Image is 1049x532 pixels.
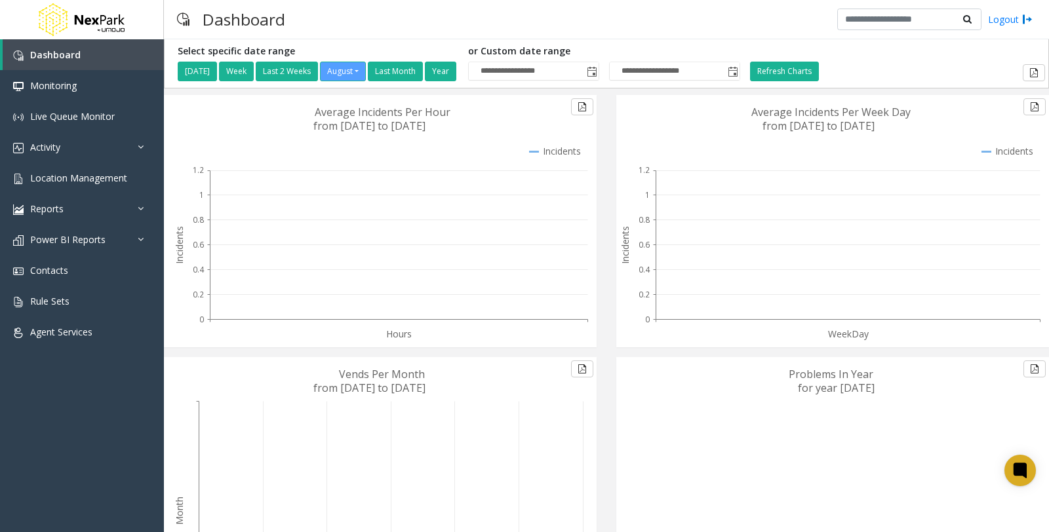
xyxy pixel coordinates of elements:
text: from [DATE] to [DATE] [313,119,426,133]
text: 0.6 [639,239,650,250]
text: 0 [199,314,204,325]
text: Month [173,497,186,525]
img: 'icon' [13,81,24,92]
text: 0.6 [193,239,204,250]
img: 'icon' [13,297,24,307]
text: Vends Per Month [339,367,425,381]
a: Dashboard [3,39,164,70]
text: from [DATE] to [DATE] [313,381,426,395]
button: Year [425,62,456,81]
text: 0.8 [639,214,650,225]
h5: Select specific date range [178,46,458,57]
button: Last Month [368,62,423,81]
span: Power BI Reports [30,233,106,246]
text: Hours [386,328,412,340]
text: WeekDay [828,328,869,340]
text: 1.2 [193,164,204,176]
text: 0.2 [639,289,650,300]
text: 0.4 [193,264,205,275]
img: 'icon' [13,174,24,184]
img: 'icon' [13,266,24,276]
a: Logout [988,12,1033,26]
text: Incidents [619,226,631,264]
span: Reports [30,202,64,215]
span: Monitoring [30,79,77,92]
span: Dashboard [30,48,81,61]
span: Agent Services [30,326,92,338]
text: Average Incidents Per Hour [315,105,450,119]
text: 0.4 [639,264,650,275]
img: 'icon' [13,328,24,338]
img: 'icon' [13,204,24,215]
button: Export to pdf [571,360,593,377]
text: 1 [645,189,650,200]
button: Export to pdf [1023,64,1045,81]
text: 1 [199,189,204,200]
button: Last 2 Weeks [256,62,318,81]
img: 'icon' [13,235,24,246]
button: Export to pdf [1023,360,1046,377]
text: from [DATE] to [DATE] [762,119,875,133]
text: for year [DATE] [798,381,875,395]
span: Contacts [30,264,68,276]
img: pageIcon [177,3,189,35]
span: Location Management [30,172,127,184]
button: Week [219,62,254,81]
h3: Dashboard [196,3,292,35]
button: [DATE] [178,62,217,81]
text: Incidents [995,145,1033,157]
span: Toggle popup [725,62,740,81]
button: Export to pdf [571,98,593,115]
h5: or Custom date range [468,46,740,57]
text: 0.2 [193,289,204,300]
img: logout [1022,12,1033,26]
text: 1.2 [639,164,650,176]
button: Refresh Charts [750,62,819,81]
text: 0 [645,314,650,325]
img: 'icon' [13,50,24,61]
span: Toggle popup [584,62,599,81]
span: Rule Sets [30,295,69,307]
text: Average Incidents Per Week Day [751,105,911,119]
text: Incidents [173,226,186,264]
text: 0.8 [193,214,204,225]
img: 'icon' [13,112,24,123]
text: Incidents [543,145,581,157]
button: Export to pdf [1023,98,1046,115]
button: August [320,62,366,81]
text: Problems In Year [789,367,873,381]
span: Activity [30,141,60,153]
img: 'icon' [13,143,24,153]
span: Live Queue Monitor [30,110,115,123]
